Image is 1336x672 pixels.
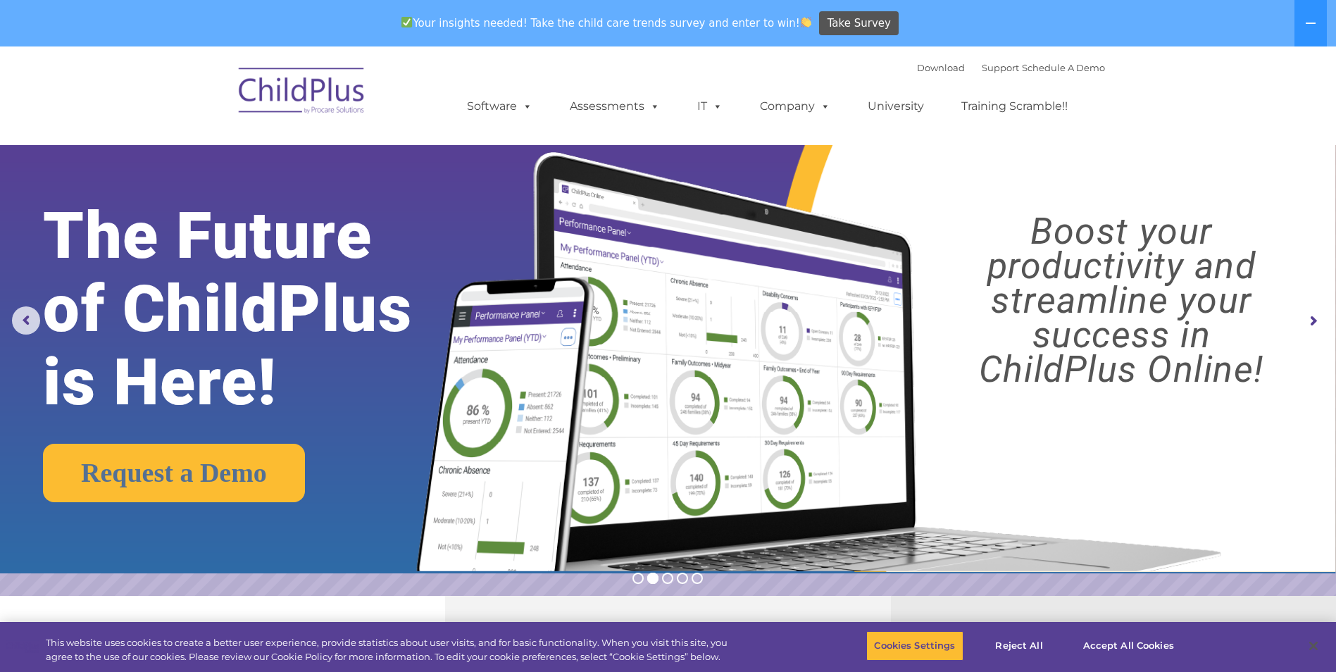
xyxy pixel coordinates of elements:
span: Take Survey [828,11,891,36]
span: Your insights needed! Take the child care trends survey and enter to win! [396,9,818,37]
a: Assessments [556,92,674,120]
img: ✅ [401,17,412,27]
div: This website uses cookies to create a better user experience, provide statistics about user visit... [46,636,735,664]
a: Company [746,92,844,120]
img: 👏 [801,17,811,27]
img: ChildPlus by Procare Solutions [232,58,373,128]
a: Support [982,62,1019,73]
rs-layer: The Future of ChildPlus is Here! [43,199,470,419]
rs-layer: Boost your productivity and streamline your success in ChildPlus Online! [923,214,1320,387]
a: Request a Demo [43,444,305,502]
a: Training Scramble!! [947,92,1082,120]
button: Cookies Settings [866,631,963,661]
span: Phone number [196,151,256,161]
a: Schedule A Demo [1022,62,1105,73]
a: Take Survey [819,11,899,36]
span: Last name [196,93,239,104]
button: Reject All [975,631,1063,661]
button: Accept All Cookies [1075,631,1182,661]
a: IT [683,92,737,120]
a: Download [917,62,965,73]
a: University [854,92,938,120]
button: Close [1298,630,1329,661]
a: Software [453,92,547,120]
font: | [917,62,1105,73]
